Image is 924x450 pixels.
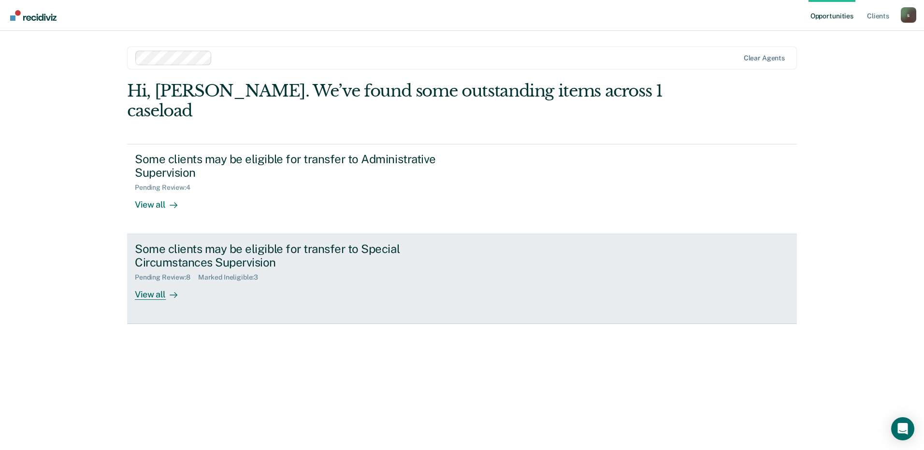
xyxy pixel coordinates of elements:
[901,7,916,23] button: Profile dropdown button
[198,273,266,281] div: Marked Ineligible : 3
[901,7,916,23] div: s
[135,242,474,270] div: Some clients may be eligible for transfer to Special Circumstances Supervision
[127,234,797,324] a: Some clients may be eligible for transfer to Special Circumstances SupervisionPending Review:8Mar...
[135,281,189,300] div: View all
[744,54,785,62] div: Clear agents
[135,273,198,281] div: Pending Review : 8
[127,81,663,121] div: Hi, [PERSON_NAME]. We’ve found some outstanding items across 1 caseload
[135,152,474,180] div: Some clients may be eligible for transfer to Administrative Supervision
[891,417,914,440] div: Open Intercom Messenger
[135,192,189,211] div: View all
[127,144,797,234] a: Some clients may be eligible for transfer to Administrative SupervisionPending Review:4View all
[135,183,198,192] div: Pending Review : 4
[10,10,57,21] img: Recidiviz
